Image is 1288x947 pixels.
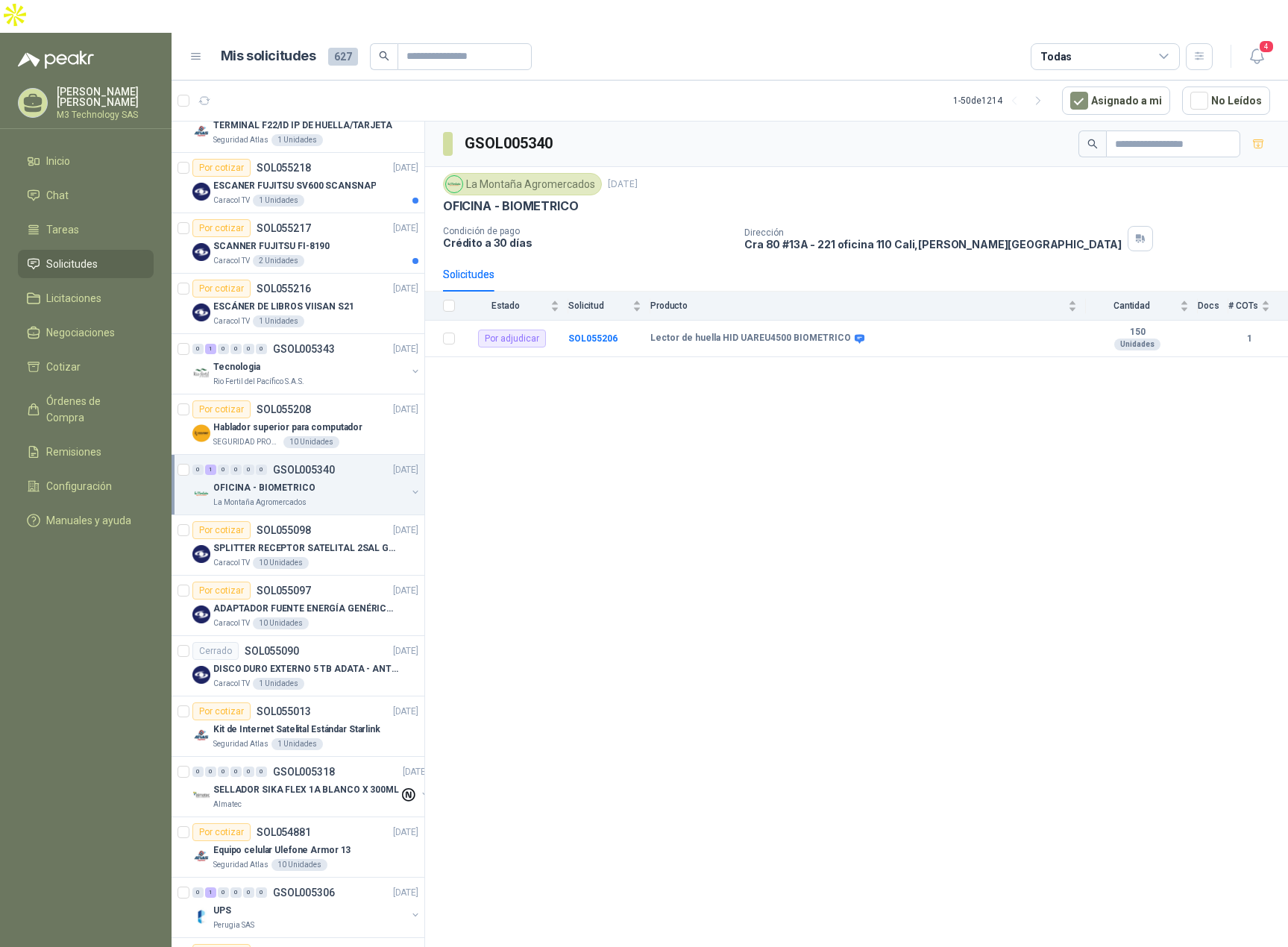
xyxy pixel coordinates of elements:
div: 1 [205,887,216,898]
a: Solicitudes [18,250,154,278]
p: SOL055090 [245,646,299,656]
p: OFICINA - BIOMETRICO [443,198,578,214]
b: 1 [1228,332,1270,346]
img: Company Logo [192,726,210,744]
div: 0 [256,767,267,777]
p: [DATE] [403,765,428,779]
b: 150 [1086,327,1189,339]
div: 0 [243,887,254,898]
a: Por cotizarSOL055098[DATE] Company LogoSPLITTER RECEPTOR SATELITAL 2SAL GT-SP21Caracol TV10 Unidades [172,515,424,576]
p: GSOL005340 [273,465,335,475]
p: Caracol TV [213,617,250,629]
img: Company Logo [192,303,210,321]
p: TERMINAL F22/ID IP DE HUELLA/TARJETA [213,119,392,133]
p: Condición de pago [443,226,732,236]
button: No Leídos [1182,86,1270,115]
p: Caracol TV [213,255,250,267]
a: Por cotizarSOL055208[DATE] Company LogoHablador superior para computadorSEGURIDAD PROVISER LTDA10... [172,394,424,455]
div: 1 [205,344,216,354]
p: [DATE] [393,644,418,658]
a: Tareas [18,215,154,244]
th: Docs [1198,292,1228,321]
a: Por cotizarSOL055217[DATE] Company LogoSCANNER FUJITSU FI-8190Caracol TV2 Unidades [172,213,424,274]
p: [DATE] [393,342,418,356]
p: Seguridad Atlas [213,859,268,871]
span: Configuración [46,478,112,494]
img: Company Logo [192,122,210,140]
div: 0 [243,344,254,354]
a: 0 1 0 0 0 0 GSOL005340[DATE] Company LogoOFICINA - BIOMETRICOLa Montaña Agromercados [192,461,421,509]
p: SELLADOR SIKA FLEX 1A BLANCO X 300ML [213,783,399,797]
div: 10 Unidades [253,557,309,569]
p: ESCANER FUJITSU SV600 SCANSNAP [213,179,376,193]
img: Logo peakr [18,51,94,69]
a: Chat [18,181,154,210]
p: Kit de Internet Satelital Estándar Starlink [213,723,380,737]
div: 0 [218,465,229,475]
span: Solicitudes [46,256,98,272]
div: Cerrado [192,642,239,660]
a: Inicio [18,147,154,175]
p: Rio Fertil del Pacífico S.A.S. [213,376,304,388]
a: Cotizar [18,353,154,381]
p: Seguridad Atlas [213,738,268,750]
p: SOL055217 [257,223,311,233]
a: Por cotizarSOL055097[DATE] Company LogoADAPTADOR FUENTE ENERGÍA GENÉRICO 24V 1ACaracol TV10 Unidades [172,576,424,636]
div: 10 Unidades [271,859,327,871]
span: Negociaciones [46,324,115,341]
span: 627 [328,48,358,66]
span: Cotizar [46,359,81,375]
img: Company Logo [192,847,210,865]
p: SCANNER FUJITSU FI-8190 [213,239,330,254]
img: Company Logo [192,183,210,201]
th: Solicitud [568,292,650,321]
div: Por cotizar [192,582,251,600]
div: 0 [256,887,267,898]
div: 0 [230,767,242,777]
p: Almatec [213,799,242,811]
p: [DATE] [393,825,418,840]
p: UPS [213,904,231,918]
a: Por cotizarSOL054881[DATE] Company LogoEquipo celular Ulefone Armor 13Seguridad Atlas10 Unidades [172,817,424,878]
a: Por cotizarSOL055216[DATE] Company LogoESCÁNER DE LIBROS VIISAN S21Caracol TV1 Unidades [172,274,424,334]
p: SOL055098 [257,525,311,535]
img: Company Logo [192,545,210,563]
p: DISCO DURO EXTERNO 5 TB ADATA - ANTIGOLPES [213,662,399,676]
a: Remisiones [18,438,154,466]
div: Por cotizar [192,823,251,841]
div: 1 Unidades [253,195,304,207]
div: 1 Unidades [271,134,323,146]
th: Cantidad [1086,292,1198,321]
p: SOL055208 [257,404,311,415]
div: 0 [230,887,242,898]
p: [DATE] [393,886,418,900]
a: Licitaciones [18,284,154,312]
p: SOL055013 [257,706,311,717]
th: Estado [464,292,568,321]
span: Inicio [46,153,70,169]
p: Hablador superior para computador [213,421,362,435]
div: 1 Unidades [253,678,304,690]
span: search [1087,139,1098,149]
div: Unidades [1114,339,1160,350]
div: 0 [192,887,204,898]
span: Tareas [46,221,79,238]
p: SEGURIDAD PROVISER LTDA [213,436,280,448]
p: GSOL005306 [273,887,335,898]
div: La Montaña Agromercados [443,173,602,195]
a: Por cotizarSOL055013[DATE] Company LogoKit de Internet Satelital Estándar StarlinkSeguridad Atlas... [172,696,424,757]
th: # COTs [1228,292,1288,321]
span: Licitaciones [46,290,101,306]
p: ESCÁNER DE LIBROS VIISAN S21 [213,300,354,314]
p: [PERSON_NAME] [PERSON_NAME] [57,86,154,107]
h1: Mis solicitudes [221,45,316,67]
div: 1 - 50 de 1214 [953,89,1050,113]
div: Solicitudes [443,266,494,283]
div: Por cotizar [192,159,251,177]
a: Órdenes de Compra [18,387,154,432]
p: ADAPTADOR FUENTE ENERGÍA GENÉRICO 24V 1A [213,602,399,616]
a: Manuales y ayuda [18,506,154,535]
span: Producto [650,301,1065,311]
div: 0 [218,344,229,354]
div: 0 [230,344,242,354]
